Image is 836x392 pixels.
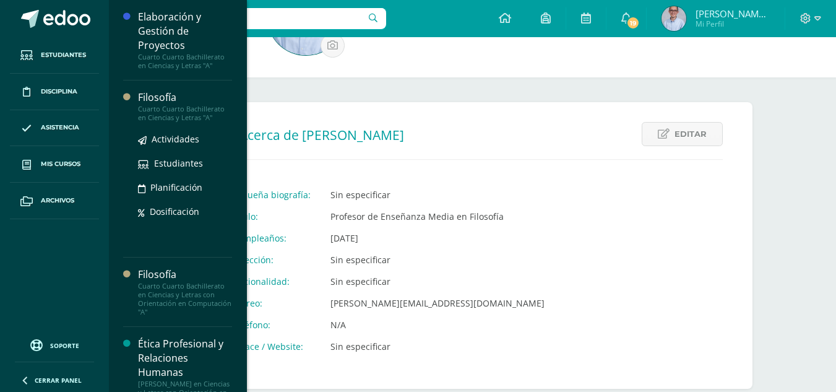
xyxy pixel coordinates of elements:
[222,314,321,336] td: Teléfono:
[154,157,203,169] span: Estudiantes
[117,8,386,29] input: Busca un usuario...
[321,206,554,227] td: Profesor de Enseñanza Media en Filosofía
[222,271,321,292] td: Nacionalidad:
[138,282,232,316] div: Cuarto Cuarto Bachillerato en Ciencias y Letras con Orientación en Computación "A"
[138,268,232,316] a: FilosofíaCuarto Cuarto Bachillerato en Ciencias y Letras con Orientación en Computación "A"
[10,110,99,147] a: Asistencia
[152,133,199,145] span: Actividades
[222,206,321,227] td: Título:
[10,74,99,110] a: Disciplina
[696,19,770,29] span: Mi Perfil
[321,271,554,292] td: Sin especificar
[138,10,232,70] a: Elaboración y Gestión de ProyectosCuarto Cuarto Bachillerato en Ciencias y Letras "A"
[138,90,232,105] div: Filosofía
[661,6,686,31] img: 54d5abf9b2742d70e04350d565128aa6.png
[138,204,232,219] a: Dosificación
[696,7,770,20] span: [PERSON_NAME] [PERSON_NAME]
[10,146,99,183] a: Mis cursos
[138,337,232,380] div: Ética Profesional y Relaciones Humanas
[138,53,232,70] div: Cuarto Cuarto Bachillerato en Ciencias y Letras "A"
[138,132,232,146] a: Actividades
[35,376,82,385] span: Cerrar panel
[138,268,232,282] div: Filosofía
[41,50,86,60] span: Estudiantes
[626,16,640,30] span: 19
[239,126,404,144] span: Acerca de [PERSON_NAME]
[321,336,554,357] td: Sin especificar
[150,206,199,217] span: Dosificación
[321,292,554,314] td: [PERSON_NAME][EMAIL_ADDRESS][DOMAIN_NAME]
[138,156,232,170] a: Estudiantes
[41,159,80,169] span: Mis cursos
[222,184,321,206] td: Pequeña biografía:
[15,336,94,353] a: Soporte
[10,37,99,74] a: Estudiantes
[10,183,99,219] a: Archivos
[321,227,554,249] td: [DATE]
[222,249,321,271] td: Dirección:
[674,123,707,146] span: Editar
[50,341,79,350] span: Soporte
[321,249,554,271] td: Sin especificar
[222,336,321,357] td: Enlace / Website:
[150,181,202,193] span: Planificación
[41,87,77,97] span: Disciplina
[41,123,79,133] span: Asistencia
[222,227,321,249] td: Cumpleaños:
[222,292,321,314] td: Correo:
[138,180,232,194] a: Planificación
[642,122,723,146] a: Editar
[41,196,74,206] span: Archivos
[321,314,554,336] td: N/A
[138,10,232,53] div: Elaboración y Gestión de Proyectos
[138,105,232,122] div: Cuarto Cuarto Bachillerato en Ciencias y Letras "A"
[138,90,232,122] a: FilosofíaCuarto Cuarto Bachillerato en Ciencias y Letras "A"
[321,184,554,206] td: Sin especificar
